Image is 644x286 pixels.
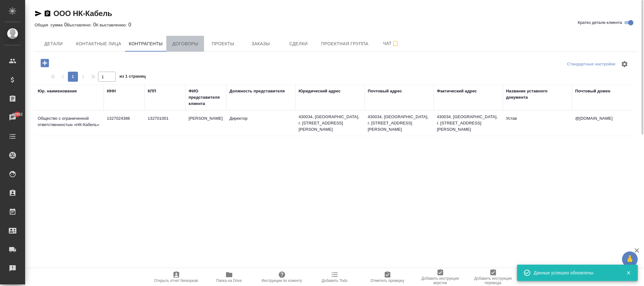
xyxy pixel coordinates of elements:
[35,23,64,27] p: Общая сумма
[361,268,414,286] button: Отметить проверку
[107,88,116,94] div: ИНН
[434,111,503,136] td: 430034, [GEOGRAPHIC_DATA], г. [STREET_ADDRESS][PERSON_NAME]
[565,59,617,69] div: split button
[392,40,399,47] svg: Подписаться
[256,268,308,286] button: Инструкции по клиенту
[119,73,146,82] span: из 1 страниц
[208,40,238,48] span: Проекты
[67,23,93,27] p: Выставлено:
[36,57,53,69] button: Добавить контрагента
[129,40,163,48] span: Контрагенты
[622,251,638,267] button: 🙏
[145,112,185,134] td: 132701001
[35,112,104,134] td: Общество с ограниченной ответственностью «НК-Кабель»
[414,268,467,286] button: Добавить инструкции верстки
[38,88,77,94] div: Юр. наименование
[467,268,520,286] button: Добавить инструкции перевода
[8,111,26,118] span: 40952
[371,278,404,283] span: Отметить проверку
[575,88,610,94] div: Почтовый домен
[321,40,368,48] span: Проектная группа
[622,270,635,276] button: Закрыть
[617,57,632,72] span: Настроить таблицу
[418,276,463,285] span: Добавить инструкции верстки
[76,40,121,48] span: Контактные лица
[471,276,516,285] span: Добавить инструкции перевода
[35,21,637,29] div: 0 0 0
[572,112,641,134] td: @[DOMAIN_NAME]
[35,10,42,17] button: Скопировать ссылку для ЯМессенджера
[2,110,24,125] a: 40952
[154,278,198,283] span: Открыть отчет Newspeak
[503,112,572,134] td: Устав
[38,40,69,48] span: Детали
[437,88,477,94] div: Фактический адрес
[261,278,302,283] span: Инструкции по клиенту
[245,40,276,48] span: Заказы
[150,268,203,286] button: Открыть отчет Newspeak
[578,19,622,26] span: Кратко детали клиента
[53,9,112,18] a: ООО НК-Кабель
[308,268,361,286] button: Добавить Todo
[365,111,434,136] td: 430034, [GEOGRAPHIC_DATA], г. [STREET_ADDRESS][PERSON_NAME]
[299,88,341,94] div: Юридический адрес
[625,253,635,266] span: 🙏
[295,111,365,136] td: 430034, [GEOGRAPHIC_DATA], г. [STREET_ADDRESS][PERSON_NAME]
[283,40,313,48] span: Сделки
[189,88,223,107] div: ФИО представителя клиента
[203,268,256,286] button: Папка на Drive
[148,88,156,94] div: КПП
[229,88,285,94] div: Должность представителя
[376,40,406,47] span: Чат
[506,88,569,101] div: Название уставного документа
[322,278,347,283] span: Добавить Todo
[216,278,242,283] span: Папка на Drive
[96,23,129,27] p: К выставлению:
[44,10,51,17] button: Скопировать ссылку
[185,112,226,134] td: [PERSON_NAME]
[104,112,145,134] td: 1327024386
[226,112,295,134] td: Директор
[170,40,200,48] span: Договоры
[368,88,402,94] div: Почтовый адрес
[534,270,617,276] div: Данные успешно обновлены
